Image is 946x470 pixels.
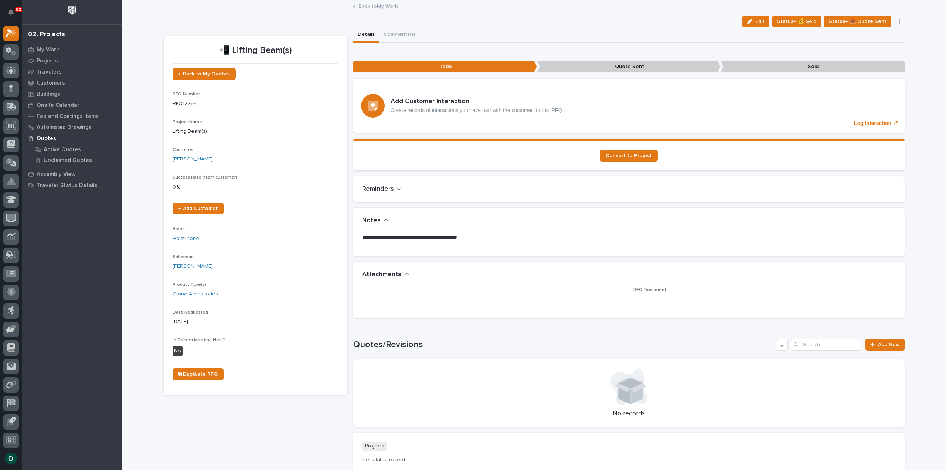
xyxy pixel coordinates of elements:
[173,155,213,163] a: [PERSON_NAME]
[22,169,122,180] a: Assembly View
[173,203,224,214] a: + Add Customer
[353,61,537,73] p: Todo
[22,44,122,55] a: My Work
[22,133,122,144] a: Quotes
[537,61,721,73] p: Quote Sent
[362,271,409,279] button: Attachments
[854,120,891,126] p: Log Interaction
[173,100,338,108] p: RFQ12264
[22,55,122,66] a: Projects
[362,217,381,225] h2: Notes
[173,338,225,342] span: In-Person Meeting Held?
[22,180,122,191] a: Traveler Status Details
[178,206,218,211] span: + Add Customer
[742,16,769,27] button: Edit
[721,61,904,73] p: Sold
[22,66,122,77] a: Travelers
[755,18,765,25] span: Edit
[178,71,230,77] span: ← Back to My Quotes
[353,339,773,350] h1: Quotes/Revisions
[362,410,896,418] p: No records
[28,155,122,165] a: Unclaimed Quotes
[173,255,194,259] span: Salesman
[777,17,816,26] span: Status→ 💰 Sold
[65,4,79,17] img: Workspace Logo
[37,124,92,131] p: Automated Drawings
[824,16,891,27] button: Status→ 📤 Quote Sent
[379,27,419,43] button: Comments (1)
[606,153,652,158] span: Convert to Project
[362,271,401,279] h2: Attachments
[37,80,65,87] p: Customers
[173,148,194,152] span: Customer
[28,144,122,155] a: Active Quotes
[173,227,185,231] span: Brand
[22,77,122,88] a: Customers
[173,310,208,315] span: Date Requested
[173,235,199,243] a: Hoist Zone
[178,372,218,377] span: ⎘ Duplicate RFQ
[791,339,861,351] input: Search
[772,16,821,27] button: Status→ 💰 Sold
[391,98,562,106] h3: Add Customer Interaction
[173,346,183,356] div: No
[173,128,338,135] p: Lifting Beam(s)
[37,135,56,142] p: Quotes
[362,185,394,193] h2: Reminders
[22,99,122,111] a: Onsite Calendar
[362,185,402,193] button: Reminders
[829,17,887,26] span: Status→ 📤 Quote Sent
[9,9,19,21] div: Notifications93
[353,79,905,133] a: Log Interaction
[22,111,122,122] a: Fab and Coatings Items
[633,296,896,304] p: -
[37,69,62,75] p: Travelers
[173,290,218,298] a: Crane Accessories
[353,27,379,43] button: Details
[358,1,398,10] a: Back toMy Work
[173,263,213,270] a: [PERSON_NAME]
[44,146,81,153] p: Active Quotes
[173,68,236,80] a: ← Back to My Quotes
[865,339,904,351] a: Add New
[362,217,389,225] button: Notes
[16,7,21,12] p: 93
[362,442,387,451] p: Projects
[362,287,625,295] p: -
[37,171,75,178] p: Assembly View
[173,120,202,124] span: Project Name
[22,88,122,99] a: Buildings
[28,31,65,39] div: 02. Projects
[37,113,99,120] p: Fab and Coatings Items
[391,107,562,114] p: Create records of interactions you have had with the customer for this RFQ
[3,451,19,466] button: users-avatar
[362,457,896,463] p: No related record
[37,91,60,98] p: Buildings
[37,47,59,53] p: My Work
[173,283,206,287] span: Product Type(s)
[37,58,58,64] p: Projects
[173,175,237,180] span: Success Rate (from customer)
[37,182,98,189] p: Traveler Status Details
[22,122,122,133] a: Automated Drawings
[37,102,79,109] p: Onsite Calendar
[878,342,900,347] span: Add New
[3,4,19,20] button: Notifications
[173,45,338,56] p: 📲 Lifting Beam(s)
[44,157,92,164] p: Unclaimed Quotes
[173,92,200,97] span: RFQ Number
[600,150,658,162] a: Convert to Project
[173,183,338,191] p: 0 %
[173,368,224,380] a: ⎘ Duplicate RFQ
[633,288,666,292] span: RFQ Document
[173,318,338,326] p: [DATE]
